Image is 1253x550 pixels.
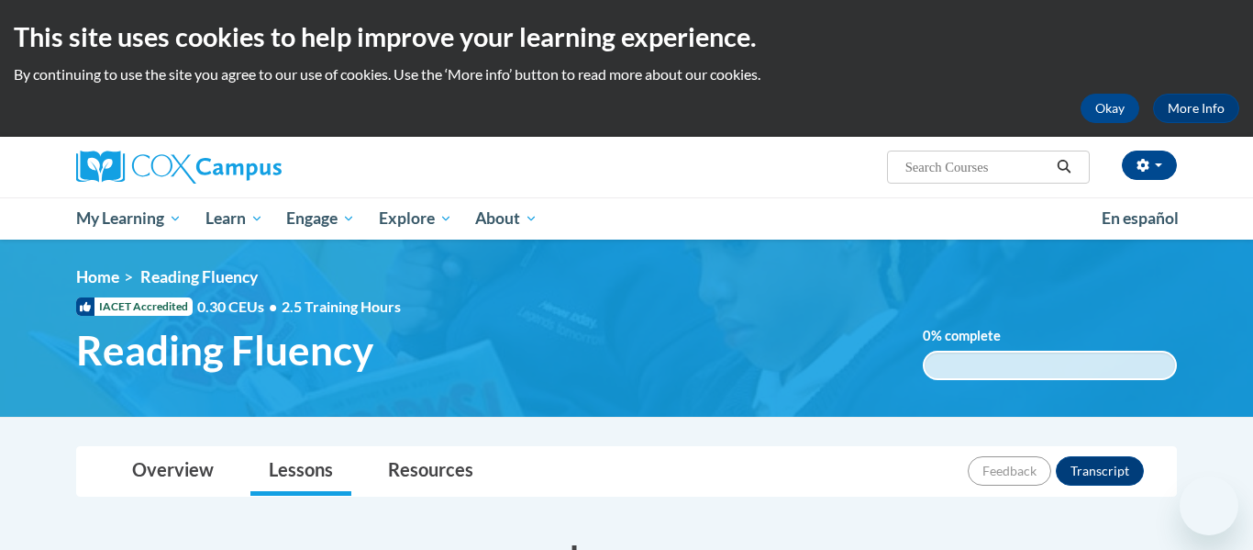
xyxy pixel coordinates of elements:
span: Reading Fluency [76,326,373,375]
a: Cox Campus [76,151,425,184]
span: IACET Accredited [76,297,193,316]
a: Explore [367,197,464,240]
span: En español [1102,208,1179,228]
a: Resources [370,447,492,496]
a: Engage [274,197,367,240]
span: Engage [286,208,355,230]
span: Learn [205,208,263,230]
a: Learn [194,197,275,240]
a: En español [1090,199,1191,238]
iframe: Button to launch messaging window [1180,477,1238,535]
span: • [269,297,277,315]
p: By continuing to use the site you agree to our use of cookies. Use the ‘More info’ button to read... [14,64,1239,84]
button: Search [1050,156,1078,178]
a: About [464,197,550,240]
span: My Learning [76,208,182,230]
a: My Learning [64,197,194,240]
span: Reading Fluency [140,267,258,286]
span: 2.5 Training Hours [282,297,401,315]
a: Overview [114,447,232,496]
div: Main menu [49,197,1204,240]
label: % complete [923,326,1028,346]
button: Okay [1081,94,1139,123]
a: More Info [1153,94,1239,123]
span: Explore [379,208,452,230]
input: Search Courses [904,156,1050,178]
a: Lessons [250,447,351,496]
button: Feedback [968,456,1051,486]
span: 0 [923,328,931,343]
a: Home [76,267,119,286]
button: Transcript [1056,456,1144,486]
button: Account Settings [1122,151,1177,180]
img: Cox Campus [76,151,282,184]
h2: This site uses cookies to help improve your learning experience. [14,18,1239,55]
span: 0.30 CEUs [197,297,282,317]
span: About [475,208,538,230]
